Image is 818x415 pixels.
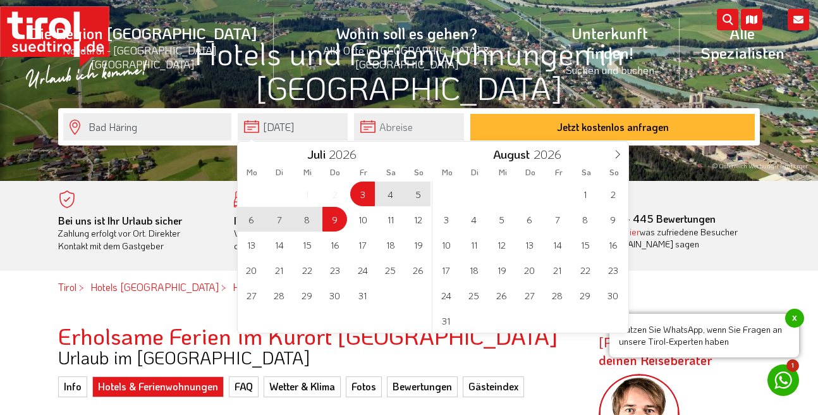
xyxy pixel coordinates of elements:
[295,207,319,232] span: Juli 8, 2026
[461,257,486,282] span: August 18, 2026
[585,212,716,225] b: - 445 Bewertungen
[493,149,530,161] span: August
[767,364,799,396] a: 1 Nutzen Sie WhatsApp, wenn Sie Fragen an unsere Tirol-Experten habenx
[378,207,403,232] span: Juli 11, 2026
[229,376,259,397] a: FAQ
[540,9,680,90] a: Unterkunft finden!Suchen und buchen
[326,146,367,162] input: Year
[58,376,87,397] a: Info
[350,207,375,232] span: Juli 10, 2026
[785,309,804,328] span: x
[545,283,570,307] span: August 28, 2026
[601,283,625,307] span: August 30, 2026
[573,182,597,206] span: August 1, 2026
[289,43,525,71] small: Alle Orte in [GEOGRAPHIC_DATA] & [GEOGRAPHIC_DATA]
[599,352,712,368] span: deinen Reiseberater
[295,283,319,307] span: Juli 29, 2026
[266,168,293,177] span: Di
[239,257,264,282] span: Juli 20, 2026
[406,257,430,282] span: Juli 26, 2026
[517,232,542,257] span: August 13, 2026
[321,168,349,177] span: Do
[461,207,486,232] span: August 4, 2026
[346,376,382,397] a: Fotos
[516,168,544,177] span: Do
[322,182,347,206] span: Juli 2, 2026
[295,182,319,206] span: Juli 1, 2026
[274,9,540,85] a: Wohin soll es gehen?Alle Orte in [GEOGRAPHIC_DATA] & [GEOGRAPHIC_DATA]
[601,182,625,206] span: August 2, 2026
[267,232,291,257] span: Juli 14, 2026
[433,168,461,177] span: Mo
[406,232,430,257] span: Juli 19, 2026
[609,314,799,357] span: Nutzen Sie WhatsApp, wenn Sie Fragen an unsere Tirol-Experten haben
[377,168,405,177] span: Sa
[434,308,458,333] span: August 31, 2026
[233,280,361,294] a: Hotels [GEOGRAPHIC_DATA]
[573,207,597,232] span: August 8, 2026
[264,376,341,397] a: Wetter & Klima
[489,257,514,282] span: August 19, 2026
[489,283,514,307] span: August 26, 2026
[350,168,377,177] span: Fr
[239,232,264,257] span: Juli 13, 2026
[556,63,664,77] small: Suchen und buchen
[406,182,430,206] span: Juli 5, 2026
[517,257,542,282] span: August 20, 2026
[92,376,224,397] a: Hotels & Ferienwohnungen
[58,280,76,294] a: Tirol
[545,257,570,282] span: August 21, 2026
[573,257,597,282] span: August 22, 2026
[786,359,799,372] span: 1
[234,214,391,252] div: Von der Buchung bis zum Aufenthalt, der gesamte Ablauf ist unkompliziert
[545,168,573,177] span: Fr
[406,207,430,232] span: Juli 12, 2026
[350,232,375,257] span: Juli 17, 2026
[239,207,264,232] span: Juli 6, 2026
[28,43,259,71] small: Nordtirol - [GEOGRAPHIC_DATA] - [GEOGRAPHIC_DATA]
[322,232,347,257] span: Juli 16, 2026
[461,283,486,307] span: August 25, 2026
[267,207,291,232] span: Juli 7, 2026
[601,168,628,177] span: So
[378,182,403,206] span: Juli 4, 2026
[267,283,291,307] span: Juli 28, 2026
[295,257,319,282] span: Juli 22, 2026
[573,232,597,257] span: August 15, 2026
[601,257,625,282] span: August 23, 2026
[434,283,458,307] span: August 24, 2026
[63,113,231,140] input: Wo soll's hingehen?
[13,9,274,85] a: Die Region [GEOGRAPHIC_DATA]Nordtirol - [GEOGRAPHIC_DATA] - [GEOGRAPHIC_DATA]
[267,257,291,282] span: Juli 21, 2026
[517,283,542,307] span: August 27, 2026
[788,9,809,30] i: Kontakt
[350,257,375,282] span: Juli 24, 2026
[322,283,347,307] span: Juli 30, 2026
[378,232,403,257] span: Juli 18, 2026
[530,146,571,162] input: Year
[461,168,489,177] span: Di
[585,226,742,251] div: was zufriedene Besucher über [DOMAIN_NAME] sagen
[680,9,805,77] a: Alle Spezialisten
[354,113,464,140] input: Abreise
[293,168,321,177] span: Mi
[489,168,516,177] span: Mi
[434,207,458,232] span: August 3, 2026
[58,214,215,252] div: Zahlung erfolgt vor Ort. Direkter Kontakt mit dem Gastgeber
[378,257,403,282] span: Juli 25, 2026
[405,168,433,177] span: So
[489,207,514,232] span: August 5, 2026
[599,334,712,368] strong: [PERSON_NAME]
[238,113,348,140] input: Anreise
[601,207,625,232] span: August 9, 2026
[434,232,458,257] span: August 10, 2026
[58,214,182,227] b: Bei uns ist Ihr Urlaub sicher
[461,232,486,257] span: August 11, 2026
[322,207,347,232] span: Juli 9, 2026
[601,232,625,257] span: August 16, 2026
[741,9,762,30] i: Karte öffnen
[434,257,458,282] span: August 17, 2026
[322,257,347,282] span: Juli 23, 2026
[573,283,597,307] span: August 29, 2026
[470,114,755,140] button: Jetzt kostenlos anfragen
